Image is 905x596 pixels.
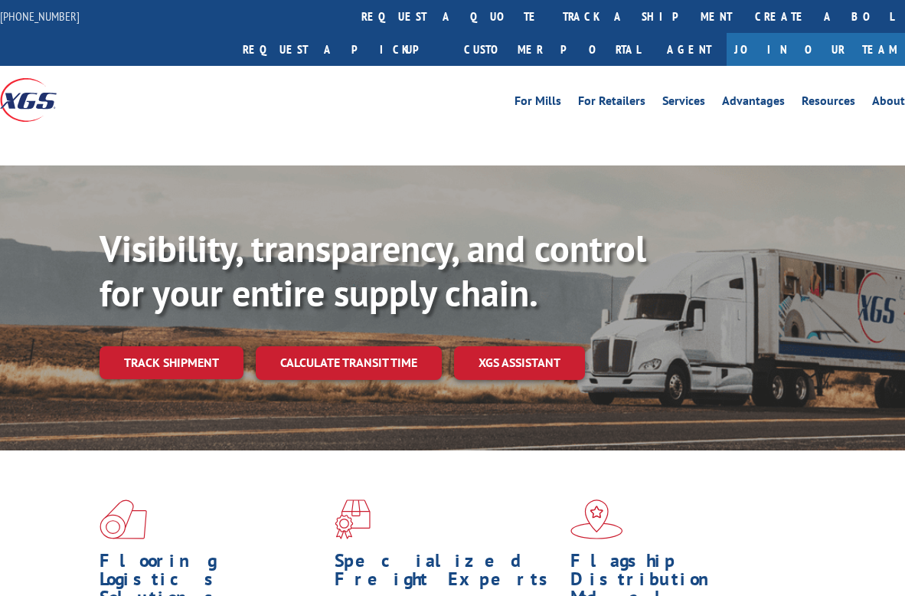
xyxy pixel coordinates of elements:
[722,95,785,112] a: Advantages
[662,95,705,112] a: Services
[335,499,371,539] img: xgs-icon-focused-on-flooring-red
[231,33,452,66] a: Request a pickup
[570,499,623,539] img: xgs-icon-flagship-distribution-model-red
[100,224,646,316] b: Visibility, transparency, and control for your entire supply chain.
[802,95,855,112] a: Resources
[100,499,147,539] img: xgs-icon-total-supply-chain-intelligence-red
[652,33,727,66] a: Agent
[100,346,243,378] a: Track shipment
[515,95,561,112] a: For Mills
[256,346,442,379] a: Calculate transit time
[872,95,905,112] a: About
[452,33,652,66] a: Customer Portal
[578,95,645,112] a: For Retailers
[727,33,905,66] a: Join Our Team
[335,552,558,596] h1: Specialized Freight Experts
[454,346,585,379] a: XGS ASSISTANT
